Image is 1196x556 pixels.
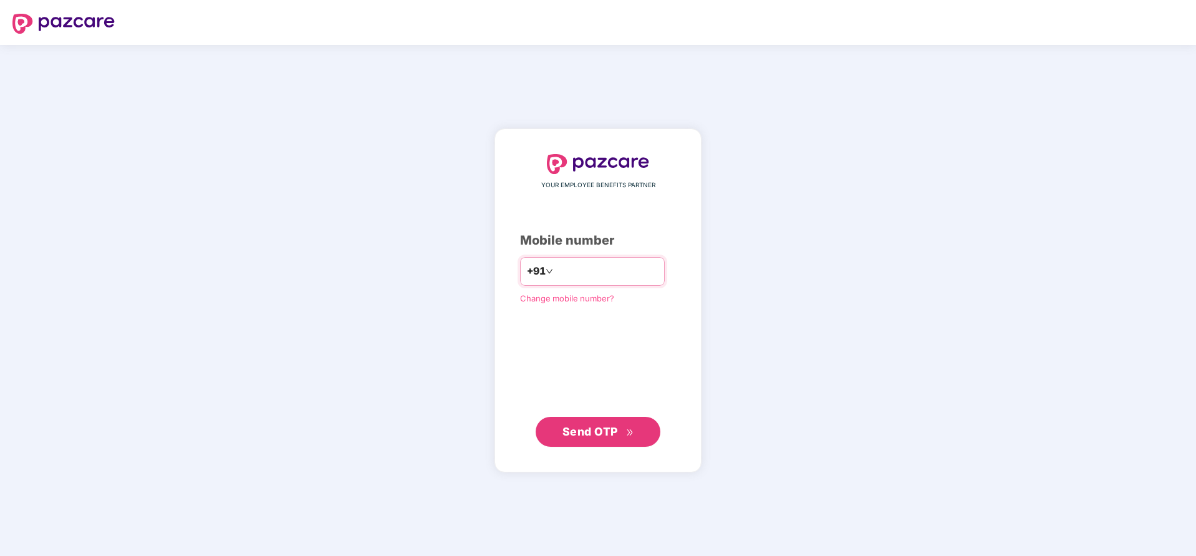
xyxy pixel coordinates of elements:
[536,417,660,447] button: Send OTPdouble-right
[626,429,634,437] span: double-right
[520,231,676,250] div: Mobile number
[527,263,546,279] span: +91
[547,154,649,174] img: logo
[12,14,115,34] img: logo
[546,268,553,275] span: down
[541,180,655,190] span: YOUR EMPLOYEE BENEFITS PARTNER
[520,293,614,303] a: Change mobile number?
[562,425,618,438] span: Send OTP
